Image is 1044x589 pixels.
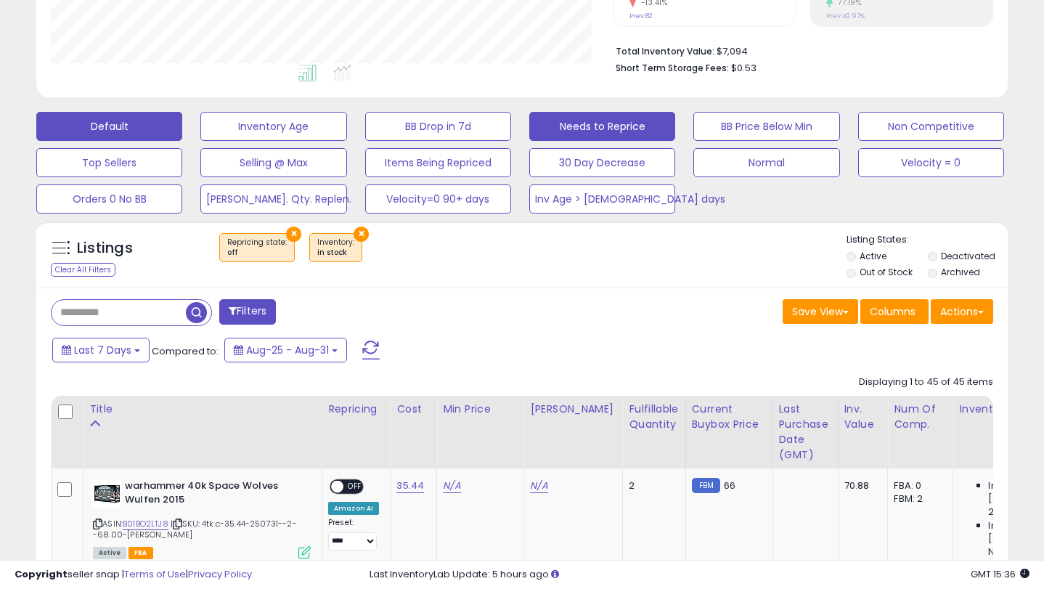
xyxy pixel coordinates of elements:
span: Aug-25 - Aug-31 [246,343,329,357]
label: Out of Stock [860,266,913,278]
button: Actions [931,299,993,324]
button: × [286,227,301,242]
button: Filters [219,299,276,325]
button: Default [36,112,182,141]
div: Displaying 1 to 45 of 45 items [859,375,993,389]
a: Terms of Use [124,567,186,581]
div: Preset: [328,518,379,551]
b: warhammer 40k Space Wolves Wulfen 2015 [125,479,301,510]
b: Total Inventory Value: [616,45,714,57]
button: Inv Age > [DEMOGRAPHIC_DATA] days [529,184,675,214]
div: off [227,248,287,258]
span: Repricing state : [227,237,287,259]
span: Compared to: [152,344,219,358]
small: Prev: 82 [629,12,653,20]
div: Num of Comp. [894,402,947,432]
button: Velocity=0 90+ days [365,184,511,214]
button: BB Drop in 7d [365,112,511,141]
div: seller snap | | [15,568,252,582]
div: Min Price [443,402,518,417]
b: Short Term Storage Fees: [616,62,729,74]
button: Non Competitive [858,112,1004,141]
div: 2 [629,479,674,492]
div: Title [89,402,316,417]
button: Velocity = 0 [858,148,1004,177]
div: Fulfillable Quantity [629,402,679,432]
button: Inventory Age [200,112,346,141]
div: ASIN: [93,479,311,557]
div: Last Purchase Date (GMT) [779,402,832,463]
button: Selling @ Max [200,148,346,177]
div: 70.88 [844,479,877,492]
div: [PERSON_NAME] [530,402,616,417]
span: N/A [988,545,1006,558]
button: Columns [860,299,929,324]
a: Privacy Policy [188,567,252,581]
button: × [354,227,369,242]
div: Clear All Filters [51,263,115,277]
div: FBA: 0 [894,479,942,492]
button: BB Price Below Min [693,112,839,141]
div: Repricing [328,402,384,417]
strong: Copyright [15,567,68,581]
a: B01BO2LTJ8 [123,518,168,530]
div: Current Buybox Price [692,402,767,432]
label: Archived [941,266,980,278]
span: Columns [870,304,915,319]
span: 66 [724,479,735,492]
span: 2 [988,505,994,519]
span: $0.53 [731,61,757,75]
small: Prev: 42.97% [826,12,865,20]
h5: Listings [77,238,133,259]
p: Listing States: [847,233,1008,247]
span: Last 7 Days [74,343,131,357]
button: Normal [693,148,839,177]
button: Save View [783,299,858,324]
div: in stock [317,248,354,258]
div: FBM: 2 [894,492,942,505]
a: 35.44 [396,479,424,493]
div: Last InventoryLab Update: 5 hours ago. [370,568,1029,582]
span: | SKU: 4tk.c-35.44-250731--2--68.00-[PERSON_NAME] [93,518,297,540]
li: $7,094 [616,41,982,59]
button: Items Being Repriced [365,148,511,177]
div: Amazon AI [328,502,379,515]
button: Aug-25 - Aug-31 [224,338,347,362]
span: OFF [343,481,367,493]
img: 51-uEBDQVwL._SL40_.jpg [93,479,121,508]
a: N/A [530,479,547,493]
button: Top Sellers [36,148,182,177]
label: Deactivated [941,250,995,262]
a: N/A [443,479,460,493]
button: 30 Day Decrease [529,148,675,177]
small: FBM [692,478,720,493]
span: Inventory : [317,237,354,259]
span: 2025-09-9 15:36 GMT [971,567,1029,581]
div: Inv. value [844,402,882,432]
label: Active [860,250,886,262]
button: Needs to Reprice [529,112,675,141]
button: Last 7 Days [52,338,150,362]
button: [PERSON_NAME]. Qty. Replen. [200,184,346,214]
div: Cost [396,402,431,417]
button: Orders 0 No BB [36,184,182,214]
